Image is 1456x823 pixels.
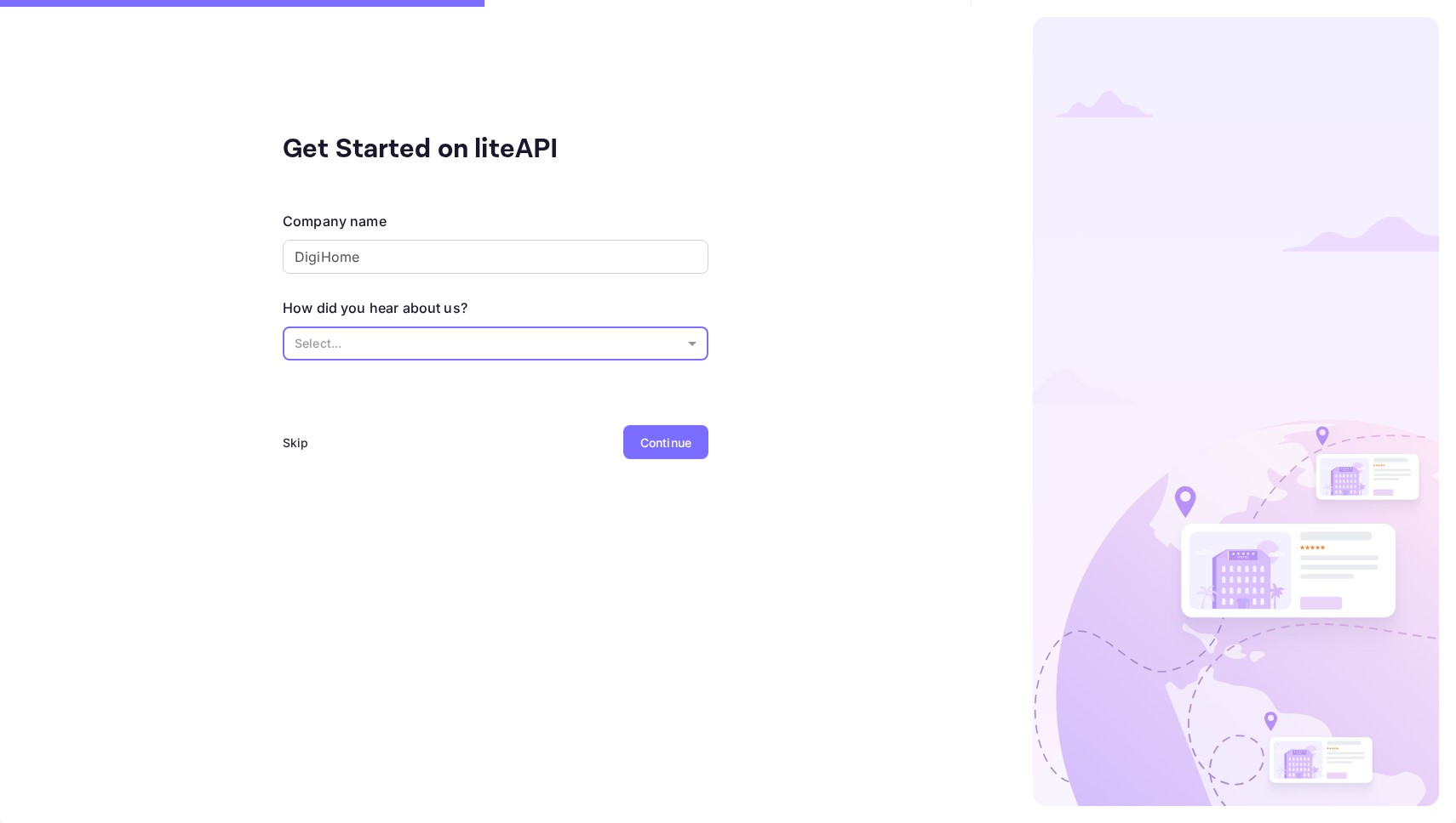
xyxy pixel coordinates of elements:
[283,240,708,274] input: Company name
[1033,17,1439,806] img: logo
[283,434,309,451] div: Skip
[283,326,708,360] div: Without label
[283,129,623,170] div: Get Started on liteAPI
[283,211,387,231] div: Company name
[640,434,691,451] div: Continue
[283,298,467,318] div: How did you hear about us?
[295,334,681,352] p: Select...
